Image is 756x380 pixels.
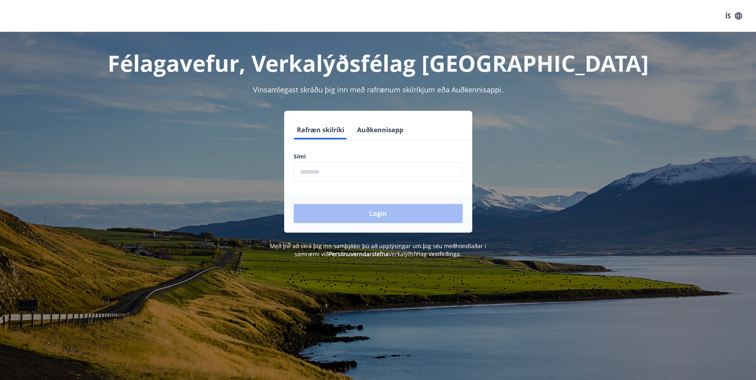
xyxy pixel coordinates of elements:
h1: Félagavefur, Verkalýðsfélag [GEOGRAPHIC_DATA] [101,48,656,78]
label: Sími [294,153,463,161]
span: Vinsamlegast skráðu þig inn með rafrænum skilríkjum eða Auðkennisappi. [253,85,503,94]
button: Rafræn skilríki [294,120,348,139]
a: Persónuverndarstefna [329,250,389,258]
button: ÍS [721,9,746,23]
button: Auðkennisapp [354,120,406,139]
span: Með því að skrá þig inn samþykkir þú að upplýsingar um þig séu meðhöndlaðar í samræmi við Verkalý... [270,242,486,258]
